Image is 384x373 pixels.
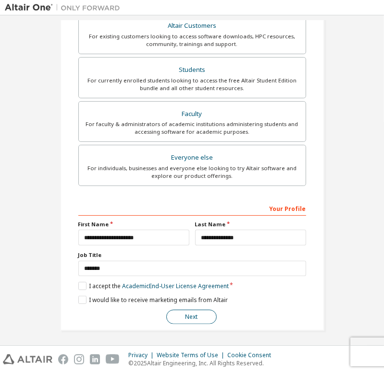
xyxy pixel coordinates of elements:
div: Privacy [128,351,157,359]
div: Cookie Consent [227,351,277,359]
img: instagram.svg [74,354,84,364]
div: For faculty & administrators of academic institutions administering students and accessing softwa... [85,120,300,136]
button: Next [166,310,217,324]
img: youtube.svg [106,354,120,364]
img: altair_logo.svg [3,354,52,364]
label: I would like to receive marketing emails from Altair [78,296,228,304]
img: Altair One [5,3,125,12]
div: Everyone else [85,151,300,164]
div: For currently enrolled students looking to access the free Altair Student Edition bundle and all ... [85,77,300,92]
div: For individuals, businesses and everyone else looking to try Altair software and explore our prod... [85,164,300,180]
a: Academic End-User License Agreement [122,282,229,290]
div: Altair Customers [85,19,300,33]
img: linkedin.svg [90,354,100,364]
div: For existing customers looking to access software downloads, HPC resources, community, trainings ... [85,33,300,48]
div: Faculty [85,107,300,121]
label: First Name [78,221,189,228]
div: Your Profile [78,200,306,216]
p: © 2025 Altair Engineering, Inc. All Rights Reserved. [128,359,277,367]
label: Last Name [195,221,306,228]
label: I accept the [78,282,229,290]
label: Job Title [78,251,306,259]
div: Students [85,63,300,77]
img: facebook.svg [58,354,68,364]
div: Website Terms of Use [157,351,227,359]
